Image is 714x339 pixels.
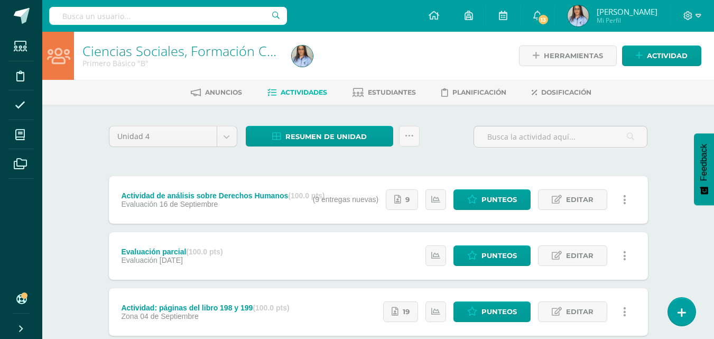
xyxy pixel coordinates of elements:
[285,127,367,146] span: Resumen de unidad
[82,43,279,58] h1: Ciencias Sociales, Formación Ciudadana e Interculturalidad
[453,189,531,210] a: Punteos
[481,190,517,209] span: Punteos
[368,88,416,96] span: Estudiantes
[452,88,506,96] span: Planificación
[288,191,324,200] strong: (100.0 pts)
[186,248,222,256] strong: (100.0 pts)
[519,45,617,66] a: Herramientas
[49,7,287,25] input: Busca un usuario...
[453,245,531,266] a: Punteos
[566,190,594,209] span: Editar
[140,312,199,320] span: 04 de Septiembre
[566,246,594,265] span: Editar
[121,312,138,320] span: Zona
[441,84,506,101] a: Planificación
[694,133,714,205] button: Feedback - Mostrar encuesta
[597,6,657,17] span: [PERSON_NAME]
[205,88,242,96] span: Anuncios
[383,301,418,322] a: 19
[121,256,157,264] span: Evaluación
[117,126,209,146] span: Unidad 4
[121,200,157,208] span: Evaluación
[532,84,591,101] a: Dosificación
[647,46,688,66] span: Actividad
[453,301,531,322] a: Punteos
[160,256,183,264] span: [DATE]
[403,302,410,322] span: 19
[537,14,549,25] span: 13
[566,302,594,322] span: Editar
[253,304,289,312] strong: (100.0 pts)
[474,126,647,147] input: Busca la actividad aquí...
[292,45,313,67] img: 70b1105214193c847cd35a8087b967c7.png
[267,84,327,101] a: Actividades
[568,5,589,26] img: 70b1105214193c847cd35a8087b967c7.png
[353,84,416,101] a: Estudiantes
[597,16,657,25] span: Mi Perfil
[386,189,418,210] a: 9
[541,88,591,96] span: Dosificación
[121,191,324,200] div: Actividad de análisis sobre Derechos Humanos
[109,126,237,146] a: Unidad 4
[699,144,709,181] span: Feedback
[191,84,242,101] a: Anuncios
[160,200,218,208] span: 16 de Septiembre
[622,45,701,66] a: Actividad
[544,46,603,66] span: Herramientas
[481,246,517,265] span: Punteos
[82,58,279,68] div: Primero Básico 'B'
[121,304,289,312] div: Actividad: páginas del libro 198 y 199
[121,248,222,256] div: Evaluación parcial
[481,302,517,322] span: Punteos
[405,190,410,209] span: 9
[82,42,436,60] a: Ciencias Sociales, Formación Ciudadana e Interculturalidad
[246,126,393,146] a: Resumen de unidad
[281,88,327,96] span: Actividades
